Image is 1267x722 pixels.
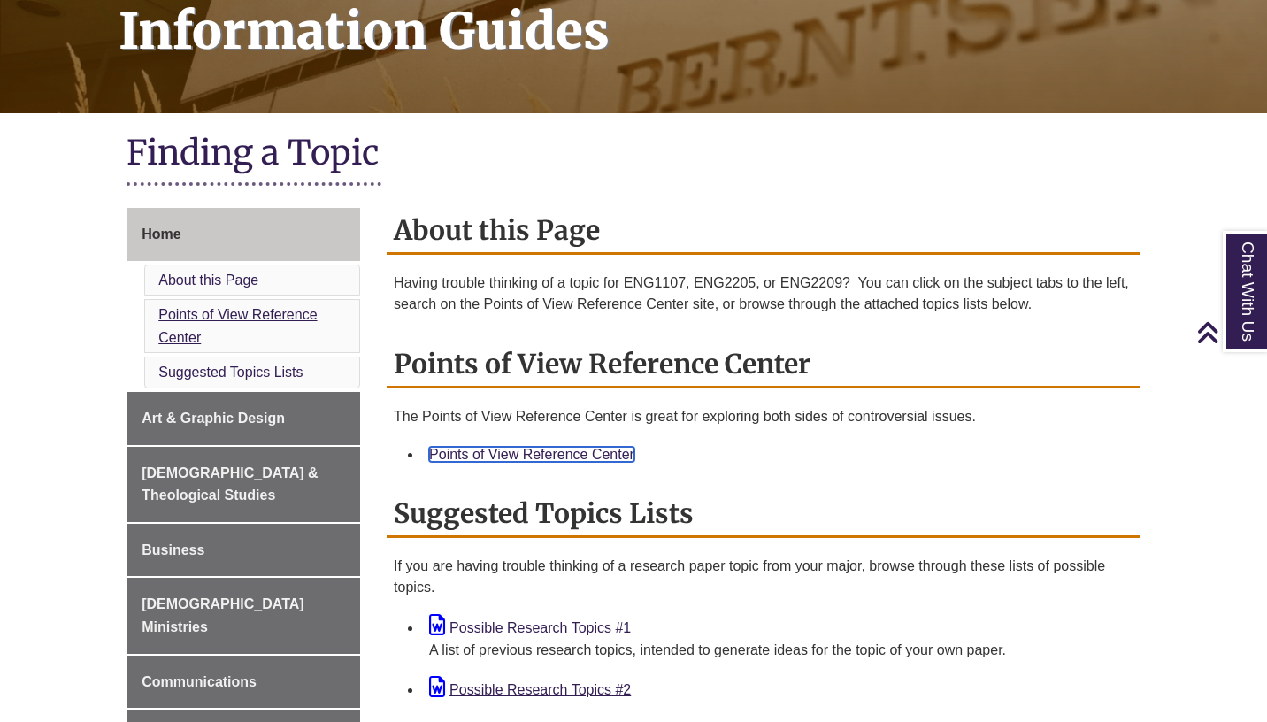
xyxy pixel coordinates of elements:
a: Art & Graphic Design [127,392,360,445]
h2: Suggested Topics Lists [387,491,1140,538]
h1: Finding a Topic [127,131,1140,178]
a: Points of View Reference Center [429,447,634,462]
h2: About this Page [387,208,1140,255]
a: Home [127,208,360,261]
span: [DEMOGRAPHIC_DATA] Ministries [142,596,303,634]
a: Possible Research Topics #2 [429,682,631,697]
p: The Points of View Reference Center is great for exploring both sides of controversial issues. [394,406,1133,427]
span: Art & Graphic Design [142,411,285,426]
a: Suggested Topics Lists [158,365,303,380]
div: A list of previous research topics, intended to generate ideas for the topic of your own paper. [429,639,1126,662]
a: [DEMOGRAPHIC_DATA] & Theological Studies [127,447,360,522]
span: Communications [142,674,257,689]
p: Having trouble thinking of a topic for ENG1107, ENG2205, or ENG2209? You can click on the subject... [394,273,1133,315]
a: Points of View Reference Center [158,307,317,345]
a: Communications [127,656,360,709]
a: About this Page [158,273,258,288]
a: Back to Top [1196,320,1263,344]
span: Home [142,227,180,242]
a: Business [127,524,360,577]
span: [DEMOGRAPHIC_DATA] & Theological Studies [142,465,318,503]
span: Business [142,542,204,557]
a: Possible Research Topics #1 [429,620,631,635]
p: If you are having trouble thinking of a research paper topic from your major, browse through thes... [394,556,1133,598]
h2: Points of View Reference Center [387,342,1140,388]
a: [DEMOGRAPHIC_DATA] Ministries [127,578,360,653]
